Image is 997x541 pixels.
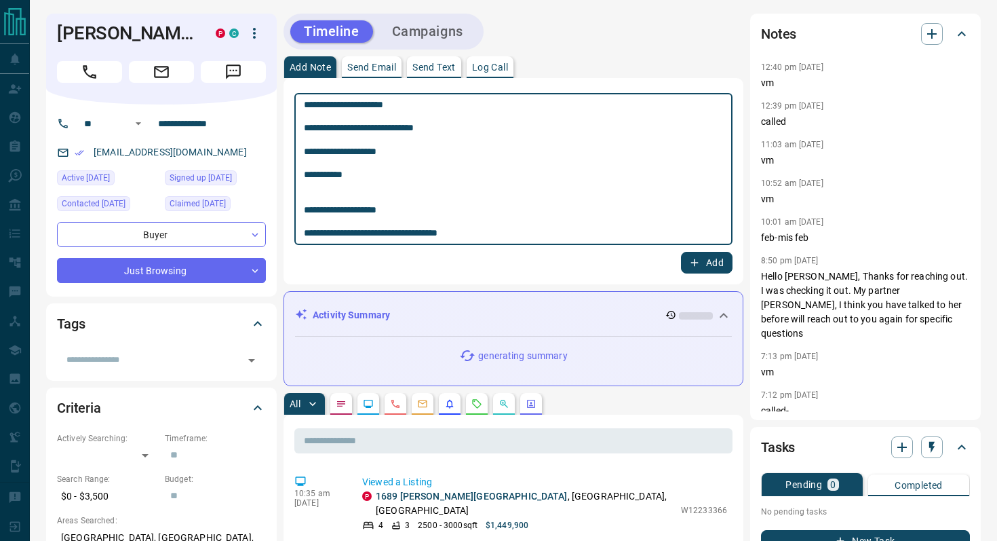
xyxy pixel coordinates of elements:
[405,519,410,531] p: 3
[294,489,342,498] p: 10:35 am
[290,399,300,409] p: All
[57,22,195,44] h1: [PERSON_NAME]
[362,491,372,501] div: property.ca
[376,489,674,518] p: , [GEOGRAPHIC_DATA], [GEOGRAPHIC_DATA]
[57,222,266,247] div: Buyer
[57,313,85,335] h2: Tags
[57,392,266,424] div: Criteria
[761,404,970,418] p: called-
[761,436,795,458] h2: Tasks
[830,480,836,489] p: 0
[170,197,226,210] span: Claimed [DATE]
[376,491,568,502] a: 1689 [PERSON_NAME][GEOGRAPHIC_DATA]
[313,308,390,322] p: Activity Summary
[761,23,796,45] h2: Notes
[761,256,819,265] p: 8:50 pm [DATE]
[681,252,732,274] button: Add
[390,398,401,409] svg: Calls
[761,18,970,50] div: Notes
[761,140,823,149] p: 11:03 am [DATE]
[57,473,158,485] p: Search Range:
[761,352,819,361] p: 7:13 pm [DATE]
[761,153,970,168] p: vm
[761,431,970,464] div: Tasks
[761,217,823,227] p: 10:01 am [DATE]
[57,61,122,83] span: Call
[785,480,822,489] p: Pending
[57,170,158,189] div: Mon Jun 23 2025
[57,515,266,527] p: Areas Searched:
[761,269,970,341] p: Hello [PERSON_NAME], Thanks for reaching out. I was checking it out. My partner [PERSON_NAME], I ...
[761,502,970,522] p: No pending tasks
[216,29,225,38] div: property.ca
[761,390,819,400] p: 7:12 pm [DATE]
[444,398,455,409] svg: Listing Alerts
[62,171,110,185] span: Active [DATE]
[290,62,331,72] p: Add Note
[681,504,727,517] p: W12233366
[761,192,970,206] p: vm
[229,29,239,38] div: condos.ca
[336,398,347,409] svg: Notes
[57,307,266,340] div: Tags
[761,62,823,72] p: 12:40 pm [DATE]
[417,398,428,409] svg: Emails
[472,62,508,72] p: Log Call
[294,498,342,508] p: [DATE]
[378,20,477,43] button: Campaigns
[471,398,482,409] svg: Requests
[412,62,456,72] p: Send Text
[347,62,396,72] p: Send Email
[75,148,84,157] svg: Email Verified
[57,485,158,508] p: $0 - $3,500
[378,519,383,531] p: 4
[57,258,266,283] div: Just Browsing
[165,170,266,189] div: Mon Sep 23 2024
[895,481,943,490] p: Completed
[165,196,266,215] div: Mon Sep 23 2024
[295,303,732,328] div: Activity Summary
[290,20,373,43] button: Timeline
[165,432,266,445] p: Timeframe:
[57,196,158,215] div: Tue Jun 10 2025
[62,197,125,210] span: Contacted [DATE]
[170,171,232,185] span: Signed up [DATE]
[363,398,374,409] svg: Lead Browsing Activity
[486,519,528,531] p: $1,449,900
[761,76,970,90] p: vm
[130,115,146,132] button: Open
[761,179,823,188] p: 10:52 am [DATE]
[129,61,194,83] span: Email
[165,473,266,485] p: Budget:
[57,397,101,419] h2: Criteria
[201,61,266,83] span: Message
[526,398,536,409] svg: Agent Actions
[761,231,970,245] p: feb-mis feb
[418,519,477,531] p: 2500 - 3000 sqft
[362,475,727,489] p: Viewed a Listing
[57,432,158,445] p: Actively Searching:
[761,101,823,111] p: 12:39 pm [DATE]
[242,351,261,370] button: Open
[498,398,509,409] svg: Opportunities
[761,365,970,379] p: vm
[761,115,970,129] p: called
[478,349,567,363] p: generating summary
[94,147,247,157] a: [EMAIL_ADDRESS][DOMAIN_NAME]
